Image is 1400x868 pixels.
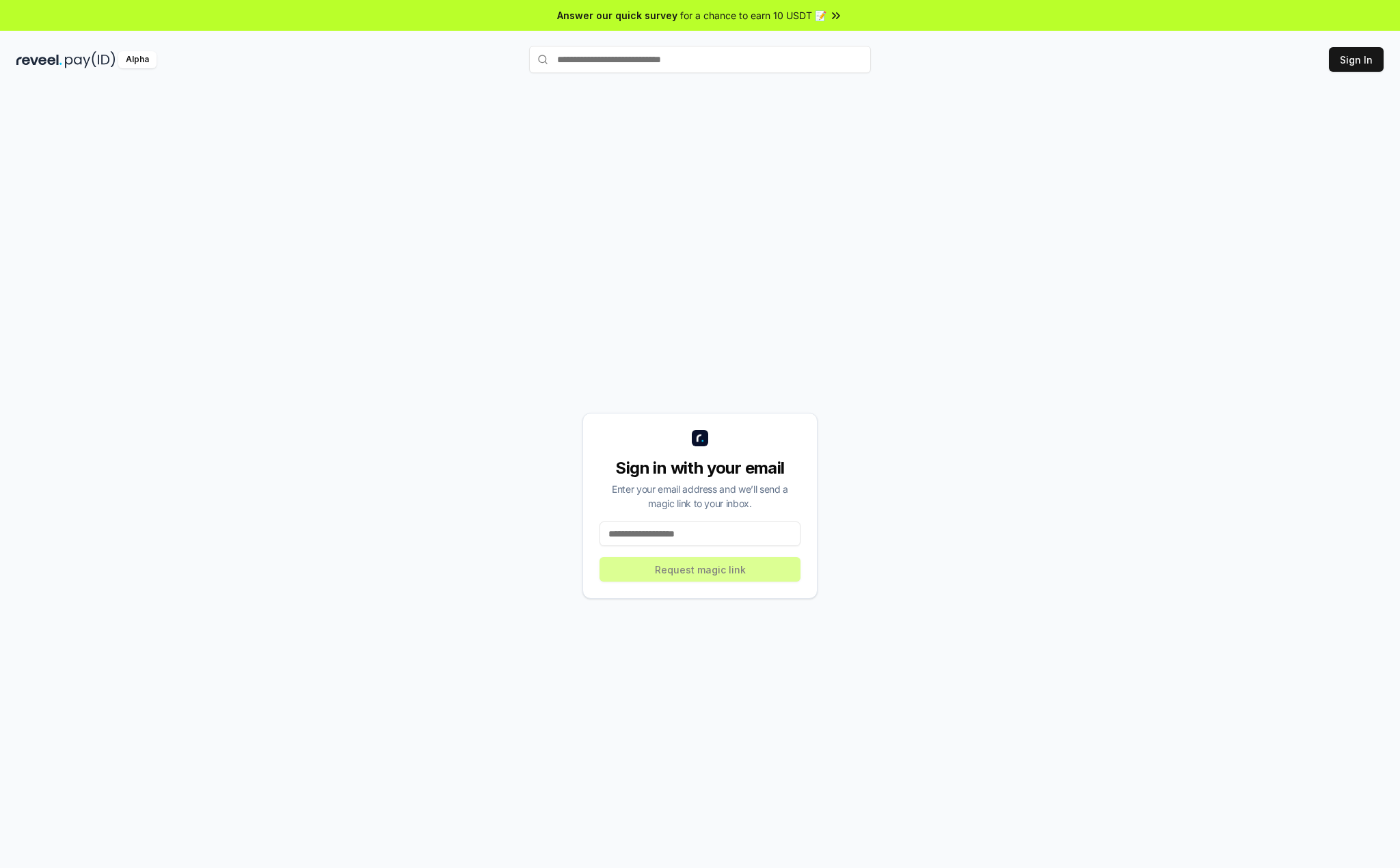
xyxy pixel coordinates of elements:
[1329,47,1384,72] button: Sign In
[118,51,157,68] div: Alpha
[16,51,62,68] img: reveel_dark
[600,482,800,511] div: Enter your email address and we’ll send a magic link to your inbox.
[65,51,116,68] img: pay_id
[600,457,800,479] div: Sign in with your email
[557,8,677,23] span: Answer our quick survey
[680,8,826,23] span: for a chance to earn 10 USDT 📝
[692,430,708,446] img: logo_small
